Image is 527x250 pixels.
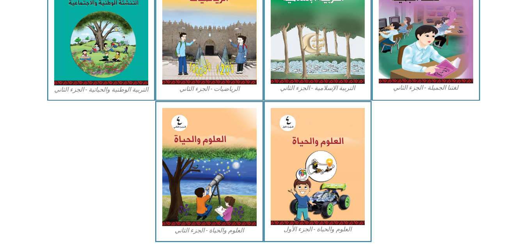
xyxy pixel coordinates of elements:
[162,85,257,93] figcaption: الرياضيات - الجزء الثاني
[379,83,473,92] figcaption: لغتنا الجميلة - الجزء الثاني
[54,85,149,94] figcaption: التربية الوطنية والحياتية - الجزء الثاني
[271,225,365,234] figcaption: العلوم والحياة - الجزء الأول
[162,226,257,235] figcaption: العلوم والحياة - الجزء الثاني
[271,84,365,92] figcaption: التربية الإسلامية - الجزء الثاني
